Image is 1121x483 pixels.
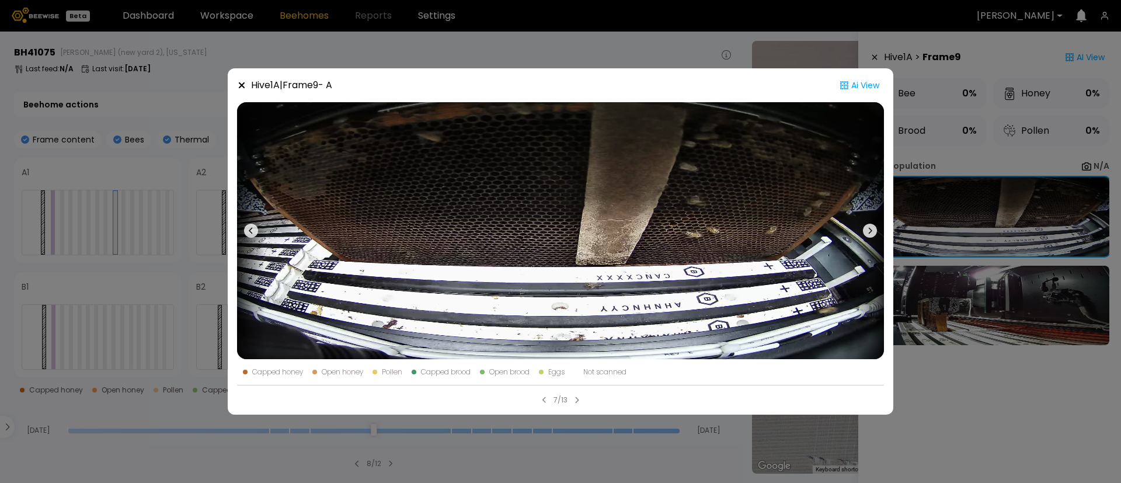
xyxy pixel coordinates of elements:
div: Open honey [322,369,363,376]
span: - A [318,78,332,92]
div: Pollen [382,369,402,376]
div: Open brood [489,369,530,376]
div: Not scanned [583,369,626,376]
strong: Frame 9 [283,78,318,92]
div: Capped honey [252,369,303,376]
div: Eggs [548,369,565,376]
img: 20250828_165417_-0700-a-474-front-41075-CAXCNNXX.jpg [237,102,884,359]
div: Hive 1 A | [251,78,332,92]
div: Capped brood [421,369,471,376]
div: Ai View [835,78,884,93]
div: 7/13 [553,395,568,405]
